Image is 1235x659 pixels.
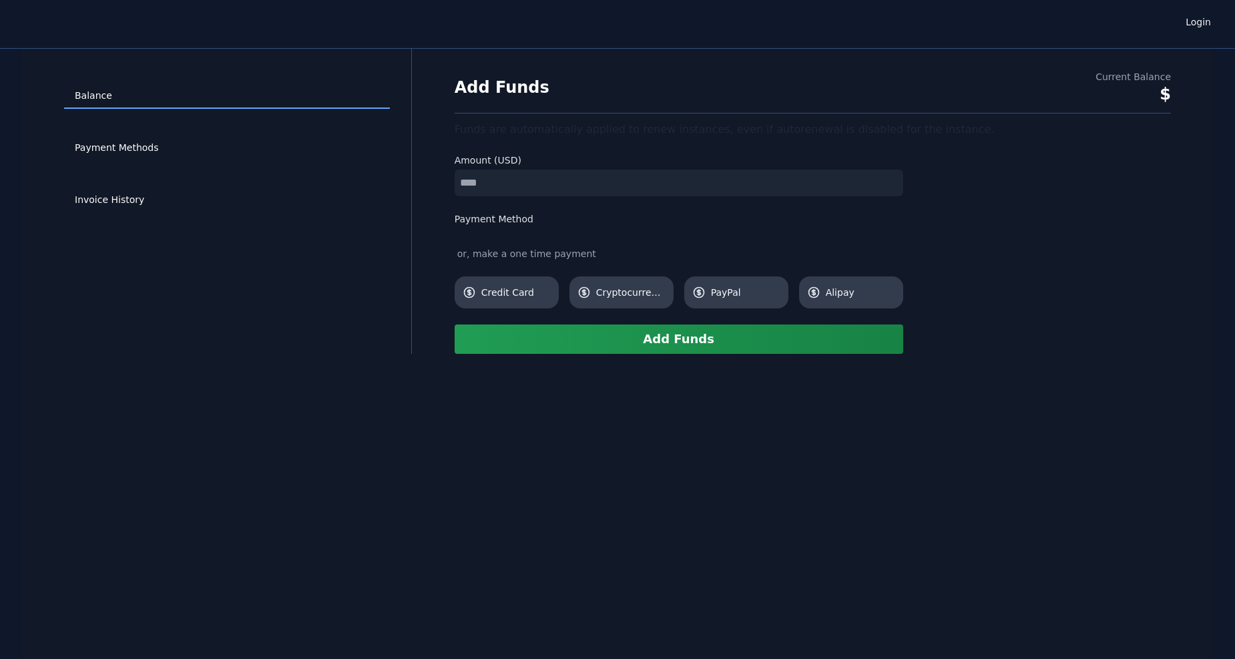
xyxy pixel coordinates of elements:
span: Credit Card [481,286,551,299]
a: Payment Methods [64,136,390,161]
label: Payment Method [455,212,903,226]
a: Login [1183,13,1214,29]
a: Invoice History [64,188,390,213]
h1: Add Funds [455,77,549,98]
img: Logo [21,11,117,31]
span: PayPal [711,286,780,299]
span: Alipay [826,286,895,299]
div: $ [1095,83,1171,105]
div: Current Balance [1095,70,1171,83]
label: Amount (USD) [455,154,903,167]
div: Funds are automatically applied to renew instances, even if autorenewal is disabled for the insta... [455,122,1171,138]
button: Add Funds [455,324,903,354]
span: Cryptocurrency [596,286,666,299]
a: Balance [64,83,390,109]
div: or, make a one time payment [455,247,903,260]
